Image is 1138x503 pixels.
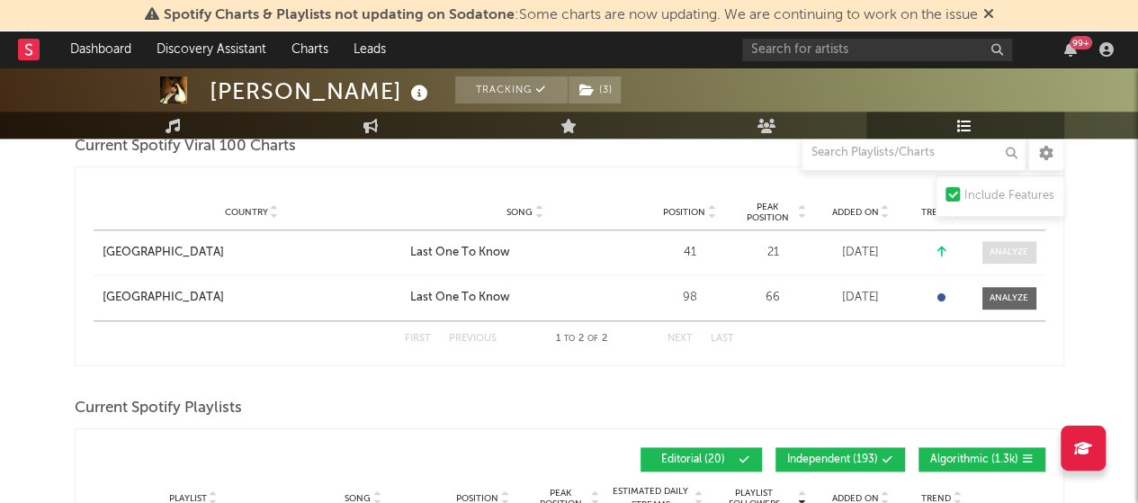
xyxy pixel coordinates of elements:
div: 1 2 2 [533,328,632,350]
a: Leads [341,31,399,67]
span: ( 3 ) [568,76,622,103]
span: Song [506,207,533,218]
div: 98 [650,289,730,307]
span: Spotify Charts & Playlists not updating on Sodatone [164,8,515,22]
input: Search for artists [742,39,1012,61]
span: Dismiss [983,8,994,22]
div: [GEOGRAPHIC_DATA] [103,244,224,262]
button: Previous [449,334,497,344]
a: Charts [279,31,341,67]
div: 66 [739,289,807,307]
span: Trend [921,207,951,218]
span: Position [663,207,705,218]
span: Added On [832,207,879,218]
button: Next [668,334,693,344]
button: Independent(193) [775,447,905,472]
span: of [587,335,598,343]
button: Tracking [455,76,568,103]
a: [GEOGRAPHIC_DATA] [103,289,401,307]
span: Current Spotify Playlists [75,398,242,419]
div: [PERSON_NAME] [210,76,433,106]
button: Algorithmic(1.3k) [918,447,1045,472]
div: [DATE] [816,244,906,262]
a: [GEOGRAPHIC_DATA] [103,244,401,262]
div: Last One To Know [410,244,510,262]
div: [GEOGRAPHIC_DATA] [103,289,224,307]
a: Last One To Know [410,244,641,262]
a: Dashboard [58,31,144,67]
span: Country [225,207,268,218]
input: Search Playlists/Charts [802,135,1026,171]
a: Discovery Assistant [144,31,279,67]
span: : Some charts are now updating. We are continuing to work on the issue [164,8,978,22]
span: Editorial ( 20 ) [652,454,735,465]
div: [DATE] [816,289,906,307]
button: First [405,334,431,344]
button: Editorial(20) [641,447,762,472]
div: 41 [650,244,730,262]
div: 21 [739,244,807,262]
a: Last One To Know [410,289,641,307]
span: to [564,335,575,343]
button: Last [711,334,734,344]
button: 99+ [1064,42,1077,57]
div: Include Features [964,185,1054,207]
button: (3) [569,76,621,103]
div: 99 + [1070,36,1092,49]
span: Current Spotify Viral 100 Charts [75,136,296,157]
span: Algorithmic ( 1.3k ) [930,454,1018,465]
div: Last One To Know [410,289,510,307]
span: Independent ( 193 ) [787,454,878,465]
span: Peak Position [739,202,796,223]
